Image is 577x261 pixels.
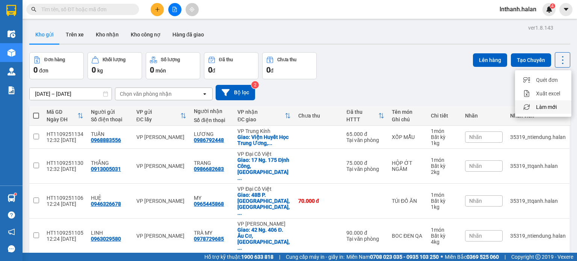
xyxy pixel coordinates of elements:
img: warehouse-icon [8,68,15,75]
th: Toggle SortBy [343,106,388,126]
div: 0978729685 [194,236,224,242]
span: Làm mới [536,103,557,111]
span: aim [189,7,195,12]
sup: 2 [251,81,259,89]
div: VP nhận [237,109,284,115]
div: 1 món [431,192,458,198]
span: ... [237,210,242,216]
div: TRANG [194,160,230,166]
div: 0965445868 [194,201,224,207]
button: Kho gửi [29,26,60,44]
div: HT1109251105 [47,230,83,236]
div: Số điện thoại [194,117,230,123]
span: 0 [208,65,212,74]
div: Tại văn phòng [346,137,384,143]
button: Bộ lọc [216,85,255,100]
span: món [156,68,166,74]
button: Lên hàng [473,53,507,67]
div: VP Trung Kính [237,128,290,134]
div: 35319_ttqanh.halan [510,198,566,204]
span: ⚪️ [441,255,443,258]
div: 70.000 đ [298,198,339,204]
div: THẮNG [91,160,129,166]
span: Hỗ trợ kỹ thuật: [204,253,273,261]
span: đ [270,68,273,74]
div: HT1109251130 [47,160,83,166]
div: Chưa thu [277,57,296,62]
span: Nhãn [469,134,482,140]
div: 90.000 đ [346,230,384,236]
div: TUẤN [91,131,129,137]
span: Nhãn [469,198,482,204]
div: 1 kg [431,204,458,210]
span: Nhãn [469,233,482,239]
span: search [31,7,36,12]
div: VP [PERSON_NAME] [136,198,187,204]
div: 0963029580 [91,236,121,242]
div: Số lượng [161,57,180,62]
th: Toggle SortBy [234,106,294,126]
span: 0 [92,65,96,74]
div: Tại văn phòng [346,166,384,172]
div: LƯƠNG [194,131,230,137]
div: Nhãn [465,113,503,119]
div: ĐC lấy [136,116,181,122]
div: Chi tiết [431,113,458,119]
span: ... [268,140,272,146]
button: plus [151,3,164,16]
button: Trên xe [60,26,90,44]
div: HỘP ỚT NGÂM [392,160,423,172]
div: 1 món [431,128,458,134]
button: caret-down [559,3,572,16]
ul: Menu [515,70,571,117]
div: Tại văn phòng [346,236,384,242]
span: đ [212,68,215,74]
span: copyright [535,254,541,259]
div: Số điện thoại [91,116,129,122]
button: Hàng đã giao [166,26,210,44]
span: 4 [551,3,554,9]
div: Bất kỳ [431,163,458,169]
div: Giao: Viện Huyết Học Trung Ương, 2QFQ+W8C, P. Phạm Văn Bạch, Yên Hoà, Cầu Giấy, Hà Nội 122000, Vi... [237,134,290,146]
span: Xuất excel [536,90,560,97]
th: Toggle SortBy [133,106,190,126]
div: ĐC giao [237,116,284,122]
button: Kho nhận [90,26,125,44]
div: Đơn hàng [44,57,65,62]
div: 1 món [431,227,458,233]
sup: 1 [14,193,17,195]
div: 0946326678 [91,201,121,207]
div: ver 1.8.143 [528,24,553,32]
span: Quét đơn [536,76,558,84]
div: VP [PERSON_NAME] [136,233,187,239]
span: Miền Nam [346,253,439,261]
span: notification [8,228,15,235]
th: Toggle SortBy [43,106,87,126]
span: kg [97,68,103,74]
div: Giao: 17 Ng. 175 Định Công, Định Công, Hoàng Mai, Hà Nội, Việt Nam [237,157,290,181]
span: file-add [172,7,177,12]
img: icon-new-feature [546,6,553,13]
span: ... [237,245,242,251]
div: 0986682683 [194,166,224,172]
strong: 0708 023 035 - 0935 103 250 [370,254,439,260]
span: message [8,245,15,252]
input: Tìm tên, số ĐT hoặc mã đơn [41,5,130,14]
span: | [504,253,506,261]
img: logo-vxr [6,5,16,16]
span: 0 [266,65,270,74]
span: | [279,253,280,261]
div: MY [194,195,230,201]
button: aim [186,3,199,16]
div: 1 kg [431,140,458,146]
div: Giao: 48B P. Tràng Thi, Hàng Bông, Hoàn Kiếm, Hà Nội 100000, Việt Nam [237,192,290,216]
span: Cung cấp máy in - giấy in: [286,253,344,261]
div: Bất kỳ [431,233,458,239]
div: HUỆ [91,195,129,201]
img: warehouse-icon [8,194,15,202]
div: VP [PERSON_NAME] [136,134,187,140]
span: lnthanh.halan [494,5,542,14]
div: Người nhận [194,108,230,114]
div: Giao: 42 Ng. 406 Đ. Âu Cơ, Nhật Tân, Tây Hồ, Hà Nội, Việt Nam [237,227,290,251]
div: VP Đại Cồ Việt [237,151,290,157]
